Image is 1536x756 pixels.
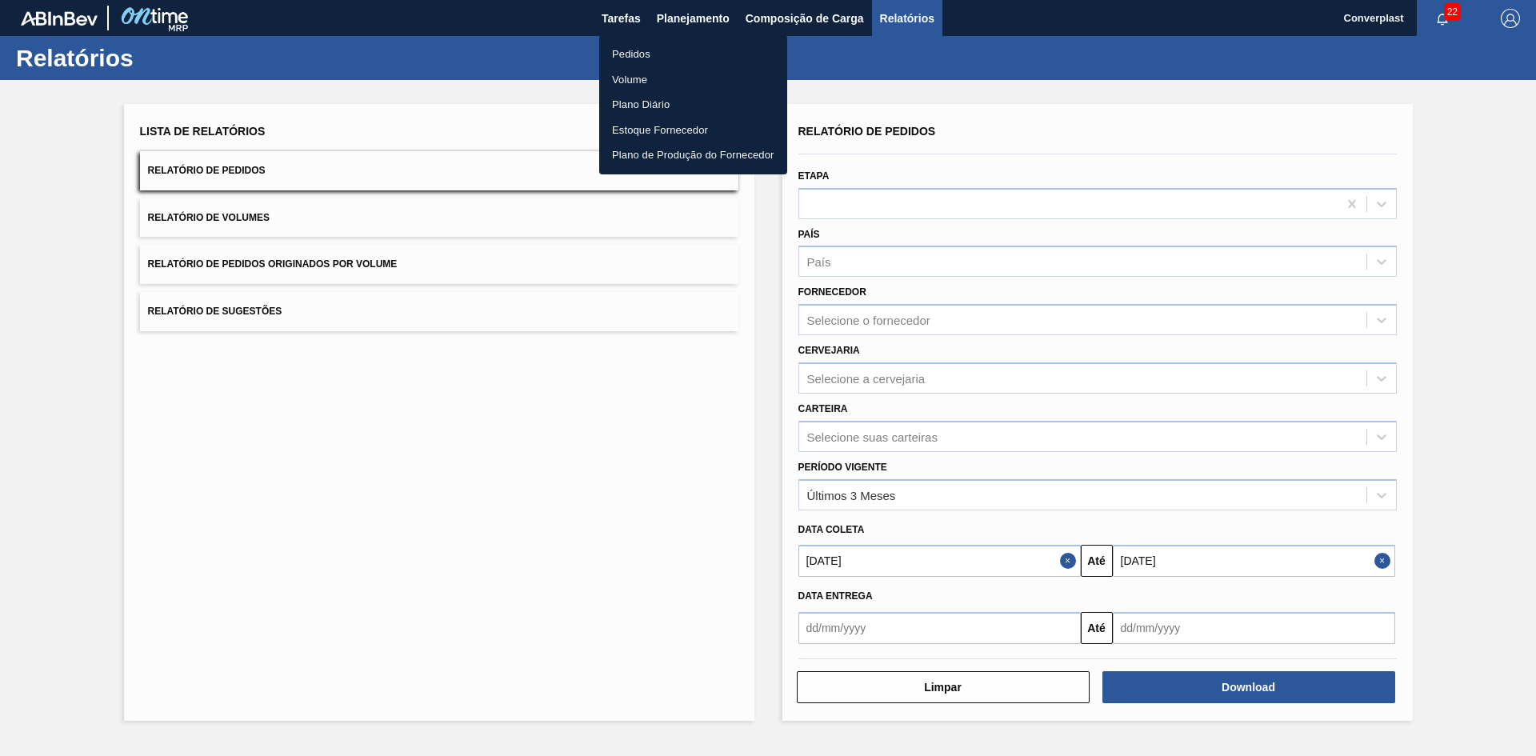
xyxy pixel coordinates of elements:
a: Pedidos [599,42,787,67]
a: Plano de Produção do Fornecedor [599,142,787,168]
a: Plano Diário [599,92,787,118]
a: Volume [599,67,787,93]
a: Estoque Fornecedor [599,118,787,143]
